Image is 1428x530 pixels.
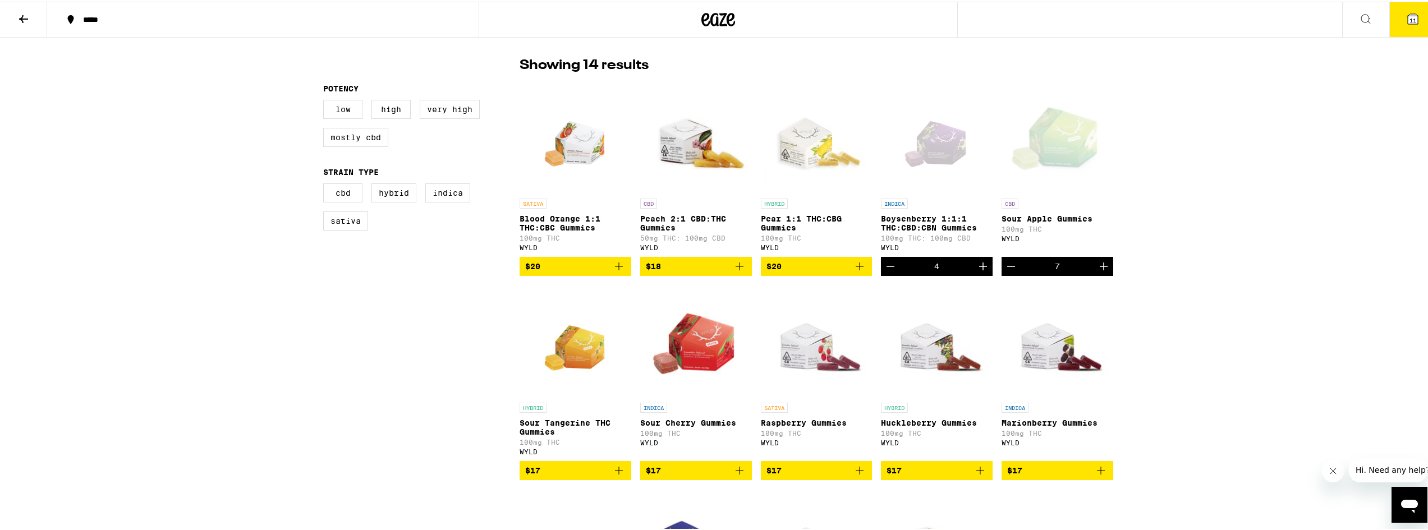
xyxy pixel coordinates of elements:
p: Huckleberry Gummies [881,417,993,426]
label: Sativa [323,210,368,229]
p: Sour Cherry Gummies [640,417,752,426]
legend: Potency [323,82,359,91]
a: Open page for Pear 1:1 THC:CBG Gummies from WYLD [761,79,873,255]
p: Pear 1:1 THC:CBG Gummies [761,213,873,231]
span: $17 [525,464,540,473]
p: Showing 14 results [520,54,649,73]
p: INDICA [881,197,908,207]
p: 100mg THC [520,233,631,240]
div: WYLD [1002,233,1113,241]
img: WYLD - Marionberry Gummies [1002,283,1113,395]
iframe: Message from company [1349,456,1427,481]
div: WYLD [520,446,631,454]
div: WYLD [761,242,873,250]
p: 100mg THC [1002,428,1113,435]
p: SATIVA [761,401,788,411]
p: Marionberry Gummies [1002,417,1113,426]
img: WYLD - Sour Tangerine THC Gummies [535,283,616,395]
span: $17 [766,464,782,473]
label: Very High [420,98,480,117]
p: CBD [640,197,657,207]
span: $17 [646,464,661,473]
p: CBD [1002,197,1018,207]
img: WYLD - Blood Orange 1:1 THC:CBC Gummies [535,79,616,191]
span: Hi. Need any help? [7,8,81,17]
p: 100mg THC [761,233,873,240]
p: INDICA [640,401,667,411]
button: Add to bag [881,459,993,478]
button: Add to bag [761,459,873,478]
p: 100mg THC [520,437,631,444]
p: Boysenberry 1:1:1 THC:CBD:CBN Gummies [881,213,993,231]
p: HYBRID [520,401,547,411]
span: $20 [525,260,540,269]
button: Add to bag [520,255,631,274]
a: Open page for Peach 2:1 CBD:THC Gummies from WYLD [640,79,752,255]
span: 11 [1409,15,1416,22]
iframe: Button to launch messaging window [1392,485,1427,521]
p: Peach 2:1 CBD:THC Gummies [640,213,752,231]
p: Sour Apple Gummies [1002,213,1113,222]
p: 100mg THC: 100mg CBD [881,233,993,240]
img: WYLD - Raspberry Gummies [761,283,873,395]
p: 100mg THC [881,428,993,435]
a: Open page for Boysenberry 1:1:1 THC:CBD:CBN Gummies from WYLD [881,79,993,255]
img: WYLD - Peach 2:1 CBD:THC Gummies [640,79,752,191]
label: Low [323,98,362,117]
span: $17 [887,464,902,473]
label: High [371,98,411,117]
label: CBD [323,182,362,201]
label: Hybrid [371,182,416,201]
img: WYLD - Huckleberry Gummies [881,283,993,395]
button: Decrement [881,255,900,274]
p: Sour Tangerine THC Gummies [520,417,631,435]
p: HYBRID [761,197,788,207]
button: Increment [1094,255,1113,274]
p: 100mg THC [761,428,873,435]
a: Open page for Sour Apple Gummies from WYLD [1002,79,1113,255]
div: WYLD [881,242,993,250]
div: WYLD [761,437,873,445]
div: 7 [1055,260,1060,269]
button: Add to bag [761,255,873,274]
a: Open page for Huckleberry Gummies from WYLD [881,283,993,459]
div: WYLD [881,437,993,445]
img: WYLD - Pear 1:1 THC:CBG Gummies [761,79,873,191]
span: $18 [646,260,661,269]
button: Increment [974,255,993,274]
p: SATIVA [520,197,547,207]
button: Add to bag [640,255,752,274]
legend: Strain Type [323,166,379,175]
a: Open page for Marionberry Gummies from WYLD [1002,283,1113,459]
button: Decrement [1002,255,1021,274]
span: $20 [766,260,782,269]
button: Add to bag [520,459,631,478]
div: 4 [934,260,939,269]
label: Indica [425,182,470,201]
div: WYLD [640,242,752,250]
button: Add to bag [640,459,752,478]
button: Add to bag [1002,459,1113,478]
div: WYLD [1002,437,1113,445]
span: $17 [1007,464,1022,473]
a: Open page for Blood Orange 1:1 THC:CBC Gummies from WYLD [520,79,631,255]
label: Mostly CBD [323,126,388,145]
img: WYLD - Sour Cherry Gummies [640,283,752,395]
div: WYLD [640,437,752,445]
a: Open page for Raspberry Gummies from WYLD [761,283,873,459]
p: HYBRID [881,401,908,411]
p: 50mg THC: 100mg CBD [640,233,752,240]
a: Open page for Sour Cherry Gummies from WYLD [640,283,752,459]
p: 100mg THC [640,428,752,435]
iframe: Close message [1322,458,1344,481]
p: 100mg THC [1002,224,1113,231]
p: Raspberry Gummies [761,417,873,426]
p: Blood Orange 1:1 THC:CBC Gummies [520,213,631,231]
p: INDICA [1002,401,1028,411]
div: WYLD [520,242,631,250]
a: Open page for Sour Tangerine THC Gummies from WYLD [520,283,631,459]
